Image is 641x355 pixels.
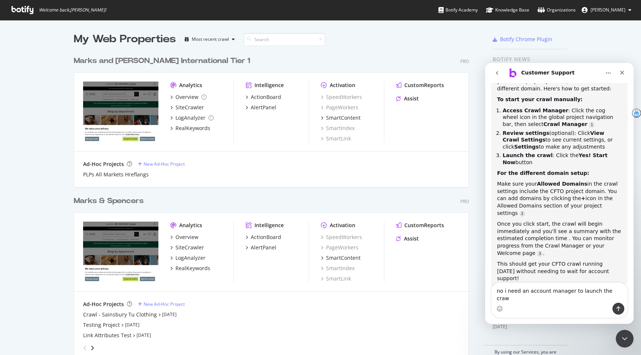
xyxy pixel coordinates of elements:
[321,104,358,111] div: PageWorkers
[175,104,204,111] div: SiteCrawler
[321,244,358,251] div: PageWorkers
[500,36,552,43] div: Botify Chrome Plugin
[404,222,444,229] div: CustomReports
[244,33,325,46] input: Search
[396,222,444,229] a: CustomReports
[591,7,625,13] span: Dervla Richardson
[493,55,567,63] div: Botify news
[170,93,207,101] a: Overview
[326,114,361,122] div: SmartContent
[321,275,351,282] a: SmartLink
[175,125,210,132] div: RealKeywords
[321,114,361,122] a: SmartContent
[396,82,444,89] a: CustomReports
[138,161,185,167] a: New Ad-Hoc Project
[83,321,120,329] a: Testing Project
[460,198,469,205] div: Pro
[485,63,634,324] iframe: To enrich screen reader interactions, please activate Accessibility in Grammarly extension settings
[251,244,276,251] div: AlertPanel
[326,254,361,262] div: SmartContent
[83,171,149,178] a: PLPs All Markets Hreflangs
[83,82,158,142] img: www.marksandspencer.com
[144,161,185,167] div: New Ad-Hoc Project
[438,6,478,14] div: Botify Academy
[39,7,106,13] span: Welcome back, [PERSON_NAME] !
[175,114,206,122] div: LogAnalyzer
[125,322,139,328] a: [DATE]
[538,6,576,14] div: Organizations
[170,265,210,272] a: RealKeywords
[321,254,361,262] a: SmartContent
[321,135,351,142] a: SmartLink
[396,235,419,242] a: Assist
[396,95,419,102] a: Assist
[321,125,355,132] div: SmartIndex
[251,93,281,101] div: ActionBoard
[83,160,124,168] div: Ad-Hoc Projects
[74,32,176,47] div: My Web Properties
[321,93,362,101] a: SpeedWorkers
[74,56,253,66] a: Marks and [PERSON_NAME] International Tier 1
[179,222,202,229] div: Analytics
[170,244,204,251] a: SiteCrawler
[192,37,229,42] div: Most recent crawl
[74,196,144,206] div: Marks & Spencers
[83,332,131,339] a: Link Attributes Test
[246,104,276,111] a: AlertPanel
[80,342,90,354] div: angle-left
[170,233,198,241] a: Overview
[175,93,198,101] div: Overview
[321,233,362,241] a: SpeedWorkers
[175,233,198,241] div: Overview
[83,222,158,282] img: www.marksandspencer.com/
[254,82,284,89] div: Intelligence
[162,311,177,318] a: [DATE]
[321,265,355,272] a: SmartIndex
[576,4,637,16] button: [PERSON_NAME]
[137,332,151,338] a: [DATE]
[493,324,567,330] div: [DATE]
[170,114,214,122] a: LogAnalyzer
[616,330,634,348] iframe: Intercom live chat
[170,104,204,111] a: SiteCrawler
[144,301,185,307] div: New Ad-Hoc Project
[175,254,206,262] div: LogAnalyzer
[175,265,210,272] div: RealKeywords
[83,301,124,308] div: Ad-Hoc Projects
[404,82,444,89] div: CustomReports
[246,233,281,241] a: ActionBoard
[404,235,419,242] div: Assist
[138,301,185,307] a: New Ad-Hoc Project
